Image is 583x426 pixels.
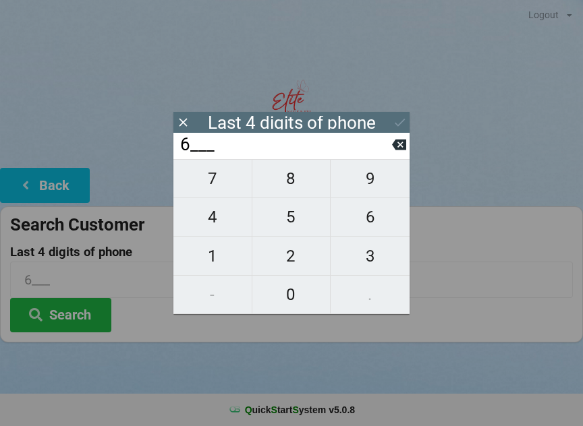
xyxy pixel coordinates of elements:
[173,198,252,237] button: 4
[173,203,252,231] span: 4
[331,164,410,193] span: 9
[331,198,410,237] button: 6
[252,159,331,198] button: 8
[252,237,331,275] button: 2
[252,203,331,231] span: 5
[173,159,252,198] button: 7
[331,242,410,270] span: 3
[252,242,331,270] span: 2
[252,198,331,237] button: 5
[331,159,410,198] button: 9
[252,276,331,314] button: 0
[173,237,252,275] button: 1
[252,280,331,309] span: 0
[331,237,410,275] button: 3
[208,116,376,129] div: Last 4 digits of phone
[331,203,410,231] span: 6
[173,164,252,193] span: 7
[252,164,331,193] span: 8
[173,242,252,270] span: 1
